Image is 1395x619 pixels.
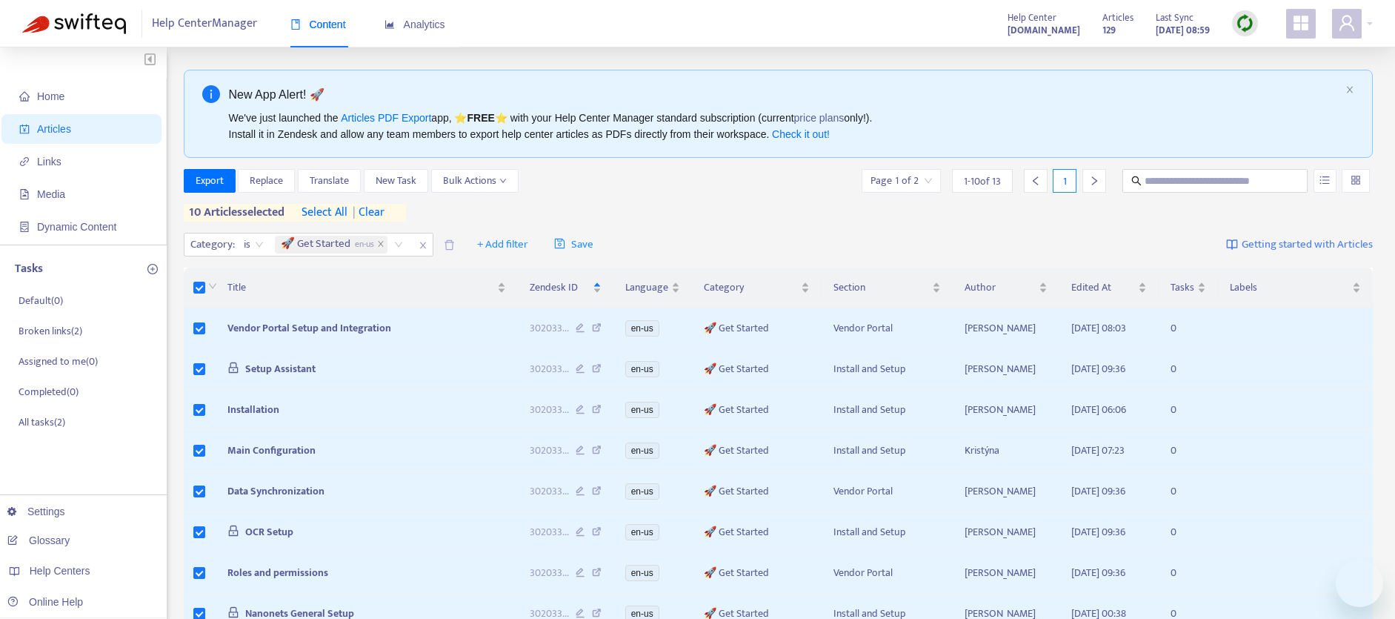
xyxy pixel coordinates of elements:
[355,236,374,251] span: en-us
[37,156,61,168] span: Links
[1236,14,1254,33] img: sync.dc5367851b00ba804db3.png
[625,402,659,418] span: en-us
[1159,349,1218,390] td: 0
[227,525,239,537] span: lock
[1314,169,1336,193] button: unordered-list
[692,308,822,349] td: 🚀 Get Started
[1345,85,1354,94] span: close
[147,264,158,274] span: plus-circle
[1131,176,1142,186] span: search
[19,354,98,369] p: Assigned to me ( 0 )
[704,279,798,296] span: Category
[290,19,301,30] span: book
[625,524,659,540] span: en-us
[229,110,1340,142] div: We've just launched the app, ⭐ ⭐️ with your Help Center Manager standard subscription (current on...
[1156,10,1193,26] span: Last Sync
[37,90,64,102] span: Home
[1031,176,1041,186] span: left
[19,189,30,199] span: file-image
[1071,360,1125,377] span: [DATE] 09:36
[19,384,79,400] p: Completed ( 0 )
[202,85,220,103] span: info-circle
[227,606,239,618] span: lock
[530,361,569,377] span: 302033 ...
[1156,22,1210,39] strong: [DATE] 08:59
[1159,390,1218,431] td: 0
[22,13,126,34] img: Swifteq
[245,360,316,377] span: Setup Assistant
[625,320,659,337] span: en-us
[302,204,347,222] span: select all
[1071,320,1126,337] span: [DATE] 08:03
[413,236,433,254] span: close
[1071,442,1125,459] span: [DATE] 07:23
[692,349,822,390] td: 🚀 Get Started
[1171,279,1194,296] span: Tasks
[227,564,328,581] span: Roles and permissions
[7,596,83,608] a: Online Help
[625,565,659,581] span: en-us
[7,506,65,517] a: Settings
[377,240,384,249] span: close
[238,169,295,193] button: Replace
[530,279,590,296] span: Zendesk ID
[953,553,1059,594] td: [PERSON_NAME]
[692,268,822,308] th: Category
[1102,10,1133,26] span: Articles
[625,483,659,500] span: en-us
[384,19,445,30] span: Analytics
[245,523,293,540] span: OCR Setup
[530,402,569,418] span: 302033 ...
[298,169,361,193] button: Translate
[625,279,668,296] span: Language
[244,234,264,256] span: is
[1059,268,1159,308] th: Edited At
[964,173,1001,189] span: 1 - 10 of 13
[19,222,30,232] span: container
[554,236,593,254] span: Save
[692,431,822,471] td: 🚀 Get Started
[443,173,507,189] span: Bulk Actions
[37,188,65,200] span: Media
[227,483,324,500] span: Data Synchronization
[15,260,43,278] p: Tasks
[822,553,953,594] td: Vendor Portal
[466,233,539,256] button: + Add filter
[1230,279,1349,296] span: Labels
[1159,308,1218,349] td: 0
[692,553,822,594] td: 🚀 Get Started
[227,401,279,418] span: Installation
[953,512,1059,553] td: [PERSON_NAME]
[1226,239,1238,251] img: image-link
[353,202,356,222] span: |
[227,279,494,296] span: Title
[1102,22,1116,39] strong: 129
[1071,523,1125,540] span: [DATE] 09:36
[1071,279,1135,296] span: Edited At
[530,565,569,581] span: 302033 ...
[554,238,565,249] span: save
[364,169,428,193] button: New Task
[310,173,349,189] span: Translate
[19,124,30,134] span: account-book
[1242,236,1373,254] span: Getting started with Articles
[184,234,237,256] span: Category :
[431,169,519,193] button: Bulk Actionsdown
[19,323,82,339] p: Broken links ( 2 )
[1226,233,1373,256] a: Getting started with Articles
[384,19,395,30] span: area-chart
[184,169,236,193] button: Export
[216,268,518,308] th: Title
[1159,512,1218,553] td: 0
[7,534,70,546] a: Glossary
[953,349,1059,390] td: [PERSON_NAME]
[794,112,845,124] a: price plans
[477,236,528,254] span: + Add filter
[772,128,830,140] a: Check it out!
[530,524,569,540] span: 302033 ...
[953,268,1059,308] th: Author
[1159,268,1218,308] th: Tasks
[1008,21,1080,39] a: [DOMAIN_NAME]
[1218,268,1373,308] th: Labels
[822,471,953,512] td: Vendor Portal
